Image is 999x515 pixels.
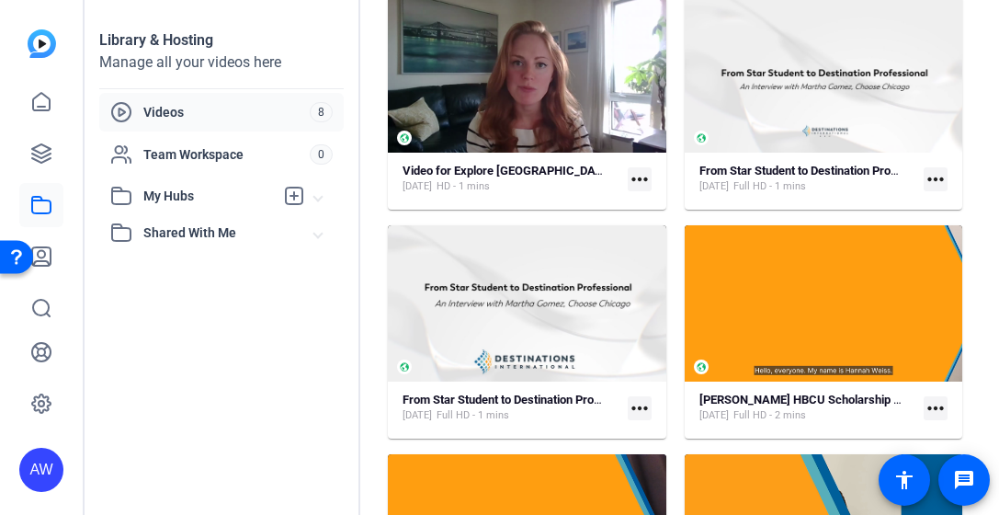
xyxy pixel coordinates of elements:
a: Video for Explore [GEOGRAPHIC_DATA][PERSON_NAME][DATE]HD - 1 mins [403,164,620,194]
mat-icon: more_horiz [628,167,652,191]
span: My Hubs [143,187,274,206]
mat-expansion-panel-header: My Hubs [99,177,344,214]
strong: Video for Explore [GEOGRAPHIC_DATA][PERSON_NAME] [403,164,704,177]
strong: From Star Student to Destination Professional [403,393,642,406]
span: HD - 1 mins [437,179,490,194]
a: [PERSON_NAME] HBCU Scholarship Experience[DATE]Full HD - 2 mins [699,393,917,423]
span: Full HD - 1 mins [437,408,509,423]
span: Team Workspace [143,145,310,164]
img: blue-gradient.svg [28,29,56,58]
strong: From Star Student to Destination Professional [699,164,939,177]
mat-icon: more_horiz [628,396,652,420]
div: AW [19,448,63,492]
mat-icon: message [953,469,975,491]
span: Full HD - 2 mins [733,408,806,423]
mat-icon: more_horiz [924,396,948,420]
a: From Star Student to Destination Professional[DATE]Full HD - 1 mins [403,393,620,423]
div: Library & Hosting [99,29,344,51]
div: Manage all your videos here [99,51,344,74]
span: [DATE] [403,179,432,194]
mat-icon: more_horiz [924,167,948,191]
span: [DATE] [699,408,729,423]
a: From Star Student to Destination Professional[DATE]Full HD - 1 mins [699,164,917,194]
span: Full HD - 1 mins [733,179,806,194]
span: 0 [310,144,333,165]
span: [DATE] [699,179,729,194]
span: Shared With Me [143,223,314,243]
mat-icon: accessibility [893,469,915,491]
mat-expansion-panel-header: Shared With Me [99,214,344,251]
span: [DATE] [403,408,432,423]
span: 8 [310,102,333,122]
strong: [PERSON_NAME] HBCU Scholarship Experience [699,393,952,406]
span: Videos [143,103,310,121]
